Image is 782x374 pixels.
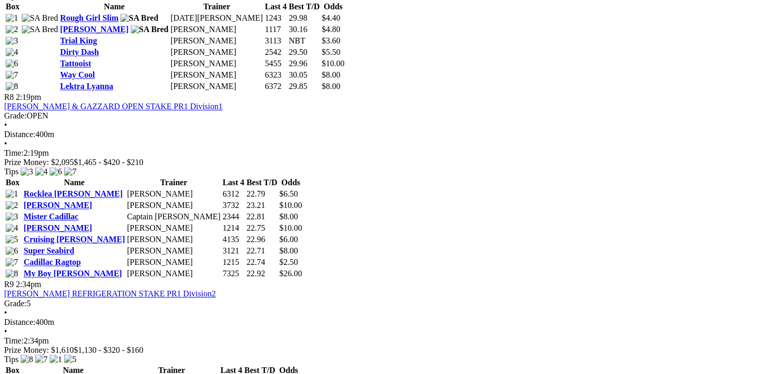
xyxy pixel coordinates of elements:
[6,189,18,199] img: 1
[6,82,18,91] img: 8
[6,2,20,11] span: Box
[321,48,340,56] span: $5.50
[4,308,7,317] span: •
[321,25,340,34] span: $4.80
[60,36,97,45] a: Trial King
[222,246,245,256] td: 3121
[22,25,58,34] img: SA Bred
[50,167,62,176] img: 6
[222,257,245,267] td: 1215
[4,139,7,148] span: •
[60,59,91,68] a: Tattooist
[6,258,18,267] img: 7
[288,36,320,46] td: NBT
[321,59,344,68] span: $10.00
[6,36,18,46] img: 3
[16,93,41,101] span: 2:19pm
[6,48,18,57] img: 4
[4,130,778,139] div: 400m
[120,13,158,23] img: SA Bred
[64,167,76,176] img: 7
[24,235,125,244] a: Cruising [PERSON_NAME]
[21,354,33,364] img: 8
[246,223,278,233] td: 22.75
[6,269,18,278] img: 8
[222,177,245,188] th: Last 4
[4,326,7,335] span: •
[288,47,320,57] td: 29.50
[222,212,245,222] td: 2344
[6,223,18,233] img: 4
[4,148,778,158] div: 2:19pm
[246,268,278,279] td: 22.92
[6,365,20,374] span: Box
[6,201,18,210] img: 2
[4,158,778,167] div: Prize Money: $2,095
[4,298,778,308] div: 5
[16,280,41,289] span: 2:34pm
[4,345,778,354] div: Prize Money: $1,610
[23,177,126,188] th: Name
[288,2,320,12] th: Best T/D
[4,317,778,326] div: 400m
[24,269,122,278] a: My Boy [PERSON_NAME]
[6,246,18,256] img: 6
[265,81,287,92] td: 6372
[60,25,128,34] a: [PERSON_NAME]
[60,48,99,56] a: Dirty Dash
[4,93,14,101] span: R8
[170,2,264,12] th: Trainer
[24,223,92,232] a: [PERSON_NAME]
[321,2,345,12] th: Odds
[4,111,778,121] div: OPEN
[280,212,298,221] span: $8.00
[246,189,278,199] td: 22.79
[265,36,287,46] td: 3113
[74,345,144,354] span: $1,130 - $320 - $160
[4,289,216,298] a: [PERSON_NAME] REFRIGERATION STAKE PR1 Division2
[246,234,278,245] td: 22.96
[6,178,20,187] span: Box
[127,223,221,233] td: [PERSON_NAME]
[4,121,7,129] span: •
[6,25,18,34] img: 2
[280,189,298,198] span: $6.50
[280,269,302,278] span: $26.00
[127,257,221,267] td: [PERSON_NAME]
[127,234,221,245] td: [PERSON_NAME]
[265,70,287,80] td: 6323
[280,246,298,255] span: $8.00
[6,70,18,80] img: 7
[4,111,27,120] span: Grade:
[288,13,320,23] td: 29.98
[246,200,278,211] td: 23.21
[280,223,302,232] span: $10.00
[6,59,18,68] img: 6
[170,47,264,57] td: [PERSON_NAME]
[35,354,48,364] img: 7
[321,13,340,22] span: $4.40
[74,158,144,167] span: $1,465 - $420 - $210
[222,268,245,279] td: 7325
[265,13,287,23] td: 1243
[321,82,340,91] span: $8.00
[127,177,221,188] th: Trainer
[280,201,302,210] span: $10.00
[35,167,48,176] img: 4
[127,212,221,222] td: Captain [PERSON_NAME]
[60,82,113,91] a: Lektra Lyanna
[265,2,287,12] th: Last 4
[60,70,95,79] a: Way Cool
[265,58,287,69] td: 5455
[6,212,18,221] img: 3
[4,167,19,176] span: Tips
[127,189,221,199] td: [PERSON_NAME]
[4,298,27,307] span: Grade:
[288,24,320,35] td: 30.16
[50,354,62,364] img: 1
[24,258,81,266] a: Cadillac Ragtop
[222,189,245,199] td: 6312
[246,212,278,222] td: 22.81
[131,25,168,34] img: SA Bred
[288,70,320,80] td: 30.05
